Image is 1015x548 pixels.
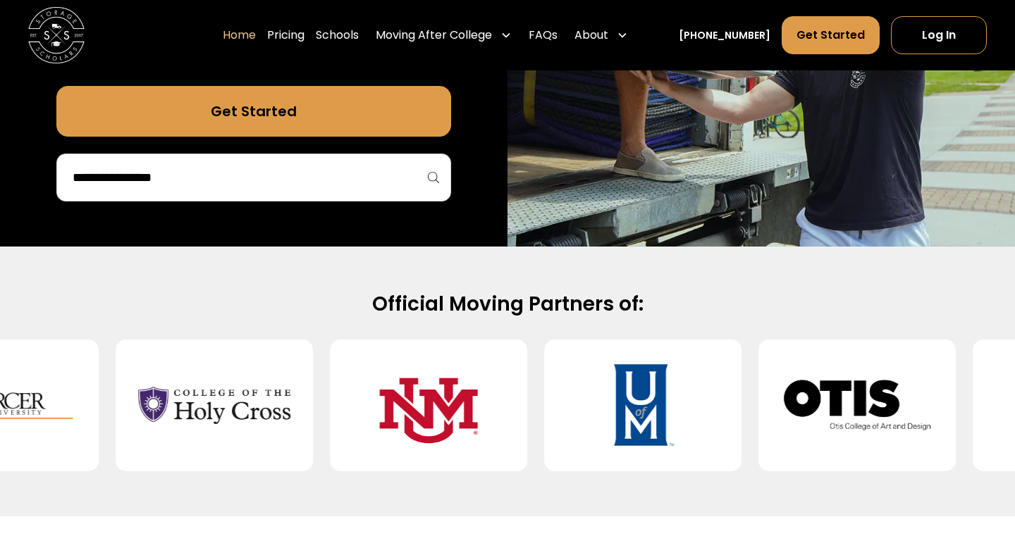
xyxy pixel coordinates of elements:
a: Home [223,15,256,55]
a: Get Started [56,86,451,137]
img: University of Memphis [567,351,719,460]
div: Moving After College [376,27,492,44]
div: About [569,15,634,55]
img: College of the Holy Cross [138,351,290,460]
img: Storage Scholars main logo [28,7,85,63]
a: Get Started [782,16,880,54]
div: About [574,27,608,44]
a: Log In [891,16,987,54]
div: Moving After College [370,15,517,55]
img: Otis College of Art and Design [781,351,933,460]
a: home [28,7,85,63]
a: [PHONE_NUMBER] [679,28,770,43]
img: University of New Mexico [352,351,505,460]
a: Schools [316,15,359,55]
a: FAQs [529,15,558,55]
h2: Official Moving Partners of: [56,292,959,317]
a: Pricing [267,15,304,55]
